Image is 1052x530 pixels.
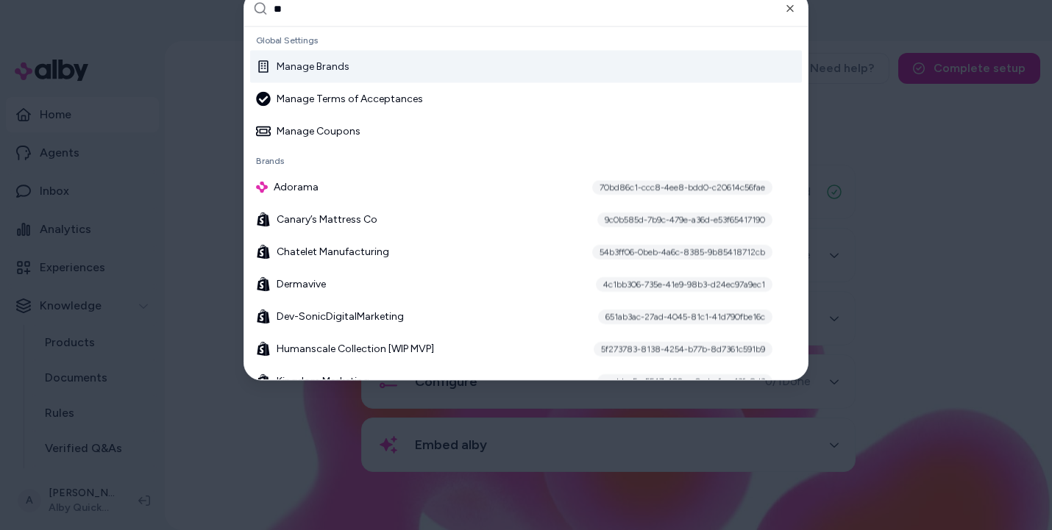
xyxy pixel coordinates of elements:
div: 54b3ff06-0beb-4a6c-8385-9b85418712cb [592,245,772,259]
span: Kingdom Marketing [277,374,369,389]
div: 70bd86c1-ccc8-4ee8-bdd0-c20614c56fae [592,180,772,195]
div: Suggestions [244,27,808,380]
div: Manage Coupons [256,124,360,139]
div: Manage Terms of Acceptances [256,92,423,107]
div: 9c0b585d-7b9c-479e-a36d-e53f65417190 [597,212,772,227]
div: 5f273783-8138-4254-b77b-8d7361c591b9 [594,342,772,357]
span: Adorama [274,180,319,195]
div: eaddaa5a-5547-402e-a0ad-efcac13fe8d3 [597,374,772,389]
div: 651ab3ac-27ad-4045-81c1-41d790fbe16c [598,309,772,324]
div: Global Settings [250,30,802,51]
span: Humanscale Collection [WIP MVP] [277,342,434,357]
div: Brands [250,151,802,171]
span: Chatelet Manufacturing [277,245,389,259]
div: 4c1bb306-735e-41e9-98b3-d24ec97a9ec1 [596,277,772,292]
img: alby Logo [256,182,268,193]
span: Dermavive [277,277,326,292]
span: Canary’s Mattress Co [277,212,377,227]
div: Manage Brands [256,60,349,74]
span: Dev-SonicDigitalMarketing [277,309,404,324]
